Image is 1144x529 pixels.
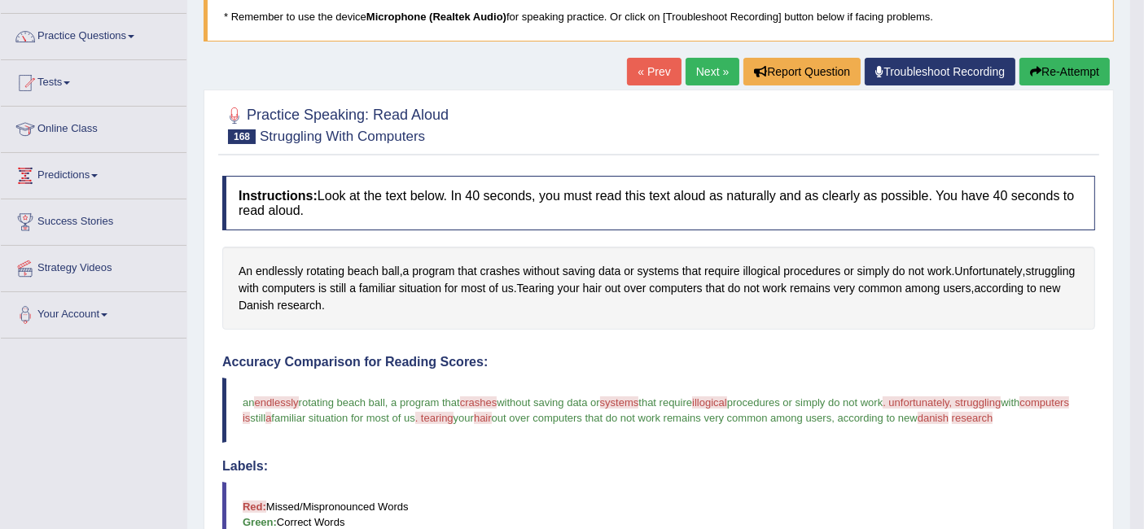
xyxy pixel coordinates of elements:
span: . tearing [415,412,454,424]
span: Click to see word definition [262,280,315,297]
span: your [454,412,474,424]
span: Click to see word definition [975,280,1024,297]
h2: Practice Speaking: Read Aloud [222,103,449,144]
span: Click to see word definition [844,263,853,280]
a: Online Class [1,107,186,147]
span: out over computers that do not work remains very common among users [492,412,832,424]
span: familiar situation for most of us [271,412,414,424]
span: hair [474,412,492,424]
span: Click to see word definition [834,280,855,297]
span: Click to see word definition [489,280,498,297]
span: Click to see word definition [892,263,905,280]
span: Click to see word definition [605,280,620,297]
small: Struggling With Computers [260,129,425,144]
span: Click to see word definition [517,280,554,297]
span: according to new [838,412,918,424]
span: Click to see word definition [598,263,620,280]
span: computers [1019,396,1069,409]
span: Click to see word definition [704,263,740,280]
span: without saving data or [497,396,599,409]
span: Click to see word definition [256,263,303,280]
button: Report Question [743,58,861,85]
b: Red: [243,501,266,513]
span: Click to see word definition [955,263,1023,280]
a: Next » [686,58,739,85]
span: Click to see word definition [306,263,344,280]
span: Click to see word definition [624,263,633,280]
span: Click to see word definition [783,263,840,280]
span: is [243,412,250,424]
span: Click to see word definition [239,263,252,280]
span: Click to see word definition [1027,280,1037,297]
span: Click to see word definition [277,297,321,314]
span: Click to see word definition [359,280,396,297]
span: Click to see word definition [790,280,831,297]
a: « Prev [627,58,681,85]
span: Click to see word definition [330,280,346,297]
span: systems [600,396,639,409]
span: procedures or simply do not work [727,396,883,409]
span: Click to see word definition [348,263,379,280]
span: Click to see word definition [318,280,327,297]
span: Click to see word definition [743,263,781,280]
h4: Labels: [222,459,1095,474]
span: endlessly [254,396,298,409]
span: Click to see word definition [403,263,410,280]
a: Tests [1,60,186,101]
span: Click to see word definition [445,280,458,297]
span: Click to see word definition [624,280,646,297]
span: Click to see word definition [682,263,701,280]
span: still [250,412,265,424]
span: Click to see word definition [706,280,725,297]
div: , . , . , . [222,247,1095,330]
span: Click to see word definition [943,280,971,297]
span: illogical [692,396,727,409]
span: Click to see word definition [412,263,454,280]
span: Click to see word definition [239,280,259,297]
span: rotating beach ball [299,396,385,409]
span: Click to see word definition [638,263,679,280]
button: Re-Attempt [1019,58,1110,85]
a: Practice Questions [1,14,186,55]
a: Troubleshoot Recording [865,58,1015,85]
a: Success Stories [1,199,186,240]
span: a [265,412,271,424]
span: Click to see word definition [927,263,952,280]
span: that require [638,396,692,409]
span: crashes [460,396,497,409]
span: Click to see word definition [480,263,520,280]
span: Click to see word definition [382,263,400,280]
span: Click to see word definition [563,263,595,280]
span: research [952,412,993,424]
b: Instructions: [239,189,318,203]
a: Strategy Videos [1,246,186,286]
span: Click to see word definition [583,280,602,297]
span: danish [918,412,949,424]
span: Click to see word definition [458,263,476,280]
span: Click to see word definition [1026,263,1076,280]
span: an [243,396,254,409]
span: Click to see word definition [461,280,485,297]
span: Click to see word definition [857,263,890,280]
span: Click to see word definition [502,280,514,297]
span: Click to see word definition [858,280,902,297]
span: Click to see word definition [239,297,274,314]
span: with [1001,396,1019,409]
h4: Accuracy Comparison for Reading Scores: [222,355,1095,369]
span: a program that [391,396,460,409]
span: Click to see word definition [728,280,741,297]
a: Your Account [1,292,186,333]
h4: Look at the text below. In 40 seconds, you must read this text aloud as naturally and as clearly ... [222,176,1095,230]
span: 168 [228,129,256,144]
span: Click to see word definition [763,280,787,297]
span: Click to see word definition [557,280,579,297]
b: Green: [243,516,277,528]
span: Click to see word definition [349,280,356,297]
span: , [385,396,388,409]
span: Click to see word definition [649,280,702,297]
span: , [831,412,835,424]
span: Click to see word definition [1040,280,1061,297]
span: . unfortunately, struggling [883,396,1001,409]
a: Predictions [1,153,186,194]
span: Click to see word definition [743,280,759,297]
